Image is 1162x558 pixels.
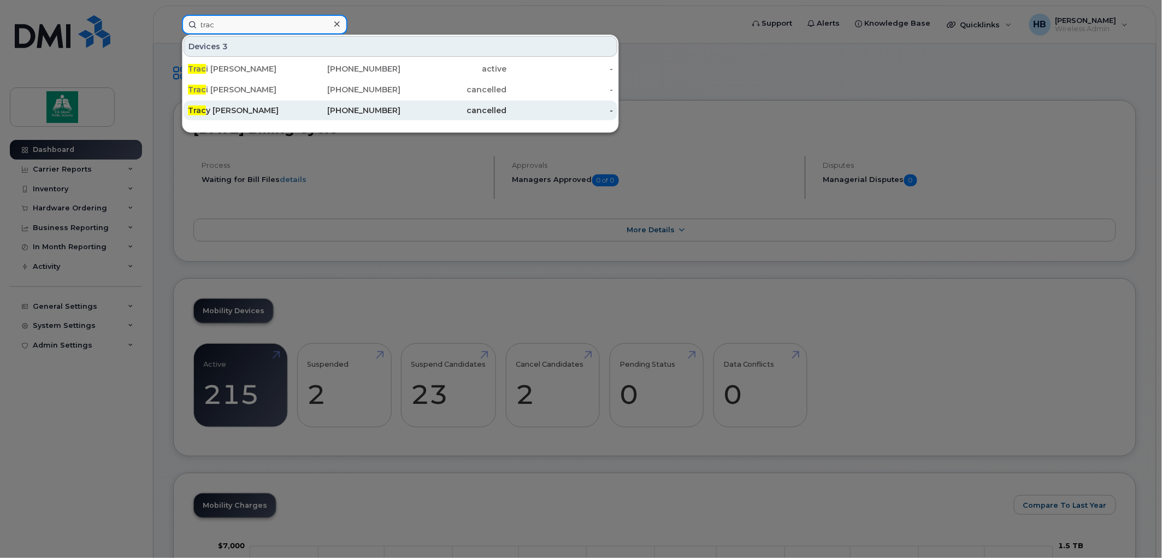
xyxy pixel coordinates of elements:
div: cancelled [400,84,507,95]
div: - [507,63,614,74]
span: Trac [188,105,206,115]
span: Trac [188,64,206,74]
div: active [400,63,507,74]
a: Traci [PERSON_NAME][PHONE_NUMBER]active- [184,59,617,79]
div: i [PERSON_NAME] [188,63,294,74]
div: [PHONE_NUMBER] [294,84,401,95]
div: [PHONE_NUMBER] [294,63,401,74]
div: - [507,105,614,116]
div: cancelled [400,105,507,116]
a: Traci [PERSON_NAME][PHONE_NUMBER]cancelled- [184,80,617,99]
span: 3 [222,41,228,52]
span: Trac [188,85,206,95]
a: Tracy [PERSON_NAME][PHONE_NUMBER]cancelled- [184,101,617,120]
div: y [PERSON_NAME] [188,105,294,116]
div: - [507,84,614,95]
div: [PHONE_NUMBER] [294,105,401,116]
div: Devices [184,36,617,57]
div: i [PERSON_NAME] [188,84,294,95]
